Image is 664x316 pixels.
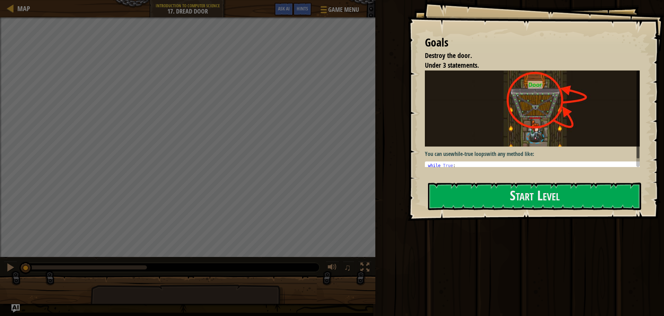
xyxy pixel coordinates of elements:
button: ♫ [343,261,355,275]
span: Destroy the door. [425,51,472,60]
button: Toggle fullscreen [358,261,372,275]
span: ♫ [344,262,351,273]
button: Ask AI [274,3,293,16]
button: Game Menu [315,3,363,19]
button: Adjust volume [325,261,339,275]
a: Map [14,4,30,13]
div: Goals [425,35,640,51]
span: Map [17,4,30,13]
li: Under 3 statements. [416,60,638,70]
strong: while-true loops [451,150,486,158]
span: Hints [297,5,308,12]
button: Ask AI [11,304,20,313]
span: Game Menu [328,5,359,14]
img: Dread door [425,70,645,147]
button: Start Level [428,183,641,210]
li: Destroy the door. [416,51,638,61]
button: Ctrl + P: Pause [3,261,17,275]
span: Ask AI [278,5,290,12]
p: You can use with any method like: [425,150,645,158]
span: Under 3 statements. [425,60,479,70]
